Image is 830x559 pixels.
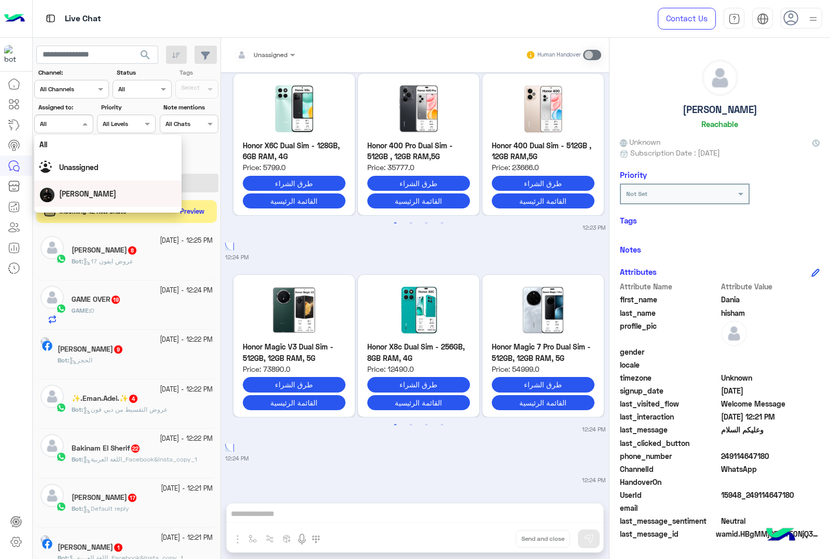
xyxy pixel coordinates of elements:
img: defaultAdmin.png [40,484,64,507]
span: HandoverOn [620,477,719,487]
b: : [72,406,83,413]
span: profile_pic [620,320,719,344]
small: [DATE] - 12:22 PM [160,335,213,345]
span: null [721,502,820,513]
img: Unassigned.svg [39,161,55,176]
img: Honor-400-5G-Ksp-512.jpg [492,83,594,135]
img: hulul-logo.png [763,518,799,554]
span: All [39,140,47,149]
span: GAME [72,306,89,314]
small: Human Handover [537,51,581,59]
button: القائمة الرئيسية [367,395,470,410]
small: [DATE] - 12:25 PM [160,236,213,246]
p: Honor 400 Dual Sim - 512GB , 12GB RAM,5G [492,140,594,162]
span: 0 [721,515,820,526]
img: profile [807,12,820,25]
h6: Reachable [701,119,738,129]
span: last_interaction [620,411,719,422]
small: 12:24 PM [225,253,248,261]
button: 2 of 2 [406,218,416,229]
img: Facebook [42,341,52,351]
img: Honor-400-Pro-Ksp.jpg [367,83,470,135]
span: Unknown [620,136,660,147]
small: [DATE] - 12:22 PM [160,385,213,395]
span: null [721,359,820,370]
span: hisham [721,308,820,318]
h5: ✨.Eman.Adel.✨ [72,394,139,403]
button: 3 of 2 [421,420,432,430]
span: Subscription Date : [DATE] [630,147,720,158]
h6: Priority [620,170,647,179]
img: Facebook [42,539,52,549]
small: [DATE] - 12:21 PM [161,533,213,543]
span: Bot [72,505,81,512]
span: null [721,438,820,449]
img: defaultAdmin.png [40,385,64,408]
span: 9 [114,345,122,354]
button: 4 of 2 [437,218,447,229]
span: last_visited_flow [620,398,719,409]
img: defaultAdmin.png [702,60,738,95]
span: search [139,49,151,61]
p: Live Chat [65,12,101,26]
small: [DATE] - 12:21 PM [161,484,213,494]
img: WhatsApp [56,402,66,413]
button: 2 of 2 [406,420,416,430]
span: last_message_sentiment [620,515,719,526]
span: locale [620,359,719,370]
img: WhatsApp [56,452,66,462]
a: Contact Us [658,8,716,30]
p: Honor 400 Pro Dual Sim - 512GB , 12GB RAM,5G [367,140,470,162]
img: picture [40,535,50,544]
label: Status [117,68,170,77]
img: defaultAdmin.png [40,434,64,457]
h5: [PERSON_NAME] [683,104,757,116]
img: tab [728,13,740,25]
button: طرق الشراء [492,176,594,191]
b: : [72,455,83,463]
span: عروض ايفون 17 [83,257,133,265]
b: Not Set [626,190,647,198]
img: WhatsApp [56,254,66,264]
span: 19 [112,296,120,304]
label: Assigned to: [38,103,92,112]
b: : [58,356,69,364]
small: 12:24 PM [582,425,605,434]
button: طرق الشراء [243,377,345,392]
button: طرق الشراء [367,377,470,392]
h5: Hamada Ibrahim [58,345,123,354]
img: defaultAdmin.png [40,286,64,309]
span: 2025-01-26T12:46:35.642Z [721,385,820,396]
ng-dropdown-panel: Options list [34,135,182,213]
span: Bot [72,406,81,413]
span: last_message [620,424,719,435]
span: timezone [620,372,719,383]
label: Channel: [38,68,108,77]
h5: Hussien Balah [58,543,123,552]
span: Price: 23666.0 [492,162,594,173]
img: WhatsApp [56,303,66,314]
span: Bot [72,257,81,265]
span: 22 [131,444,140,453]
span: first_name [620,294,719,305]
button: القائمة الرئيسية [492,193,594,208]
span: signup_date [620,385,719,396]
img: picture [40,188,54,202]
span: 249114647180 [721,451,820,462]
span: Attribute Value [721,281,820,292]
button: طرق الشراء [367,176,470,191]
span: Bot [72,455,81,463]
small: 12:24 PM [225,454,248,463]
button: القائمة الرئيسية [243,395,345,410]
img: WhatsApp [56,501,66,512]
span: Default reply [83,505,129,512]
button: Send and close [516,530,570,548]
p: Honor Magic V3 Dual Sim - 512GB, 12GB RAM, 5G [243,341,345,364]
span: gender [620,346,719,357]
span: عروض التقسيط من دبي فون [83,406,168,413]
h5: Mohammed Refat [72,493,137,502]
button: Preview [176,204,209,219]
h6: Attributes [620,267,657,276]
span: Bot [58,356,67,364]
h5: GAME OVER [72,295,121,304]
